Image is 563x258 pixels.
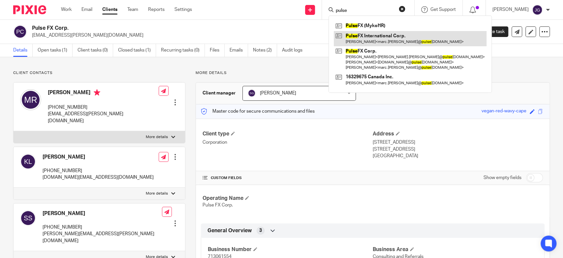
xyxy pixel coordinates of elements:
i: Primary [94,89,100,96]
a: Open tasks (1) [38,44,73,57]
p: More details [196,70,550,76]
span: 3 [259,227,262,234]
a: Work [61,6,72,13]
h4: Business Area [373,246,538,253]
p: [PERSON_NAME] [492,6,529,13]
p: [PHONE_NUMBER] [48,104,159,111]
h4: Operating Name [203,195,373,202]
span: Get Support [430,7,456,12]
a: Details [13,44,33,57]
img: Pixie [13,5,46,14]
p: [EMAIL_ADDRESS][PERSON_NAME][DOMAIN_NAME] [32,32,460,39]
h4: Client type [203,130,373,137]
h4: [PERSON_NAME] [48,89,159,97]
a: Clients [102,6,117,13]
p: [GEOGRAPHIC_DATA] [373,153,543,159]
h4: [PERSON_NAME] [43,154,154,161]
p: [PHONE_NUMBER] [43,167,154,174]
img: svg%3E [20,210,36,226]
img: svg%3E [20,154,36,169]
p: [EMAIL_ADDRESS][PERSON_NAME][DOMAIN_NAME] [48,111,159,124]
p: Master code for secure communications and files [201,108,315,115]
p: Corporation [203,139,373,146]
h2: Pulse FX Corp. [32,25,374,32]
a: Client tasks (0) [78,44,113,57]
h4: CUSTOM FIELDS [203,175,373,181]
p: [PHONE_NUMBER] [43,224,162,231]
h4: Business Number [208,246,373,253]
label: Show empty fields [484,174,521,181]
p: [DOMAIN_NAME][EMAIL_ADDRESS][DOMAIN_NAME] [43,174,154,181]
div: vegan-red-wavy-cape [482,108,526,115]
a: Notes (2) [253,44,277,57]
p: [STREET_ADDRESS] [373,146,543,153]
img: svg%3E [248,89,256,97]
a: Audit logs [282,44,307,57]
a: Team [127,6,138,13]
input: Search [335,8,394,14]
img: svg%3E [13,25,27,39]
a: Emails [230,44,248,57]
button: Clear [399,6,405,12]
p: [STREET_ADDRESS] [373,139,543,146]
img: svg%3E [20,89,41,110]
span: General Overview [207,227,252,234]
span: Pulse FX Corp. [203,203,233,207]
span: [PERSON_NAME] [260,91,296,95]
h4: [PERSON_NAME] [43,210,162,217]
a: Settings [174,6,192,13]
p: [PERSON_NAME][EMAIL_ADDRESS][PERSON_NAME][DOMAIN_NAME] [43,231,162,244]
p: More details [146,191,168,196]
a: Files [210,44,225,57]
h3: Client manager [203,90,236,96]
h4: Address [373,130,543,137]
img: svg%3E [532,5,543,15]
a: Closed tasks (1) [118,44,156,57]
a: Recurring tasks (0) [161,44,205,57]
p: More details [146,134,168,140]
a: Email [81,6,92,13]
a: Reports [148,6,165,13]
p: Client contacts [13,70,185,76]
